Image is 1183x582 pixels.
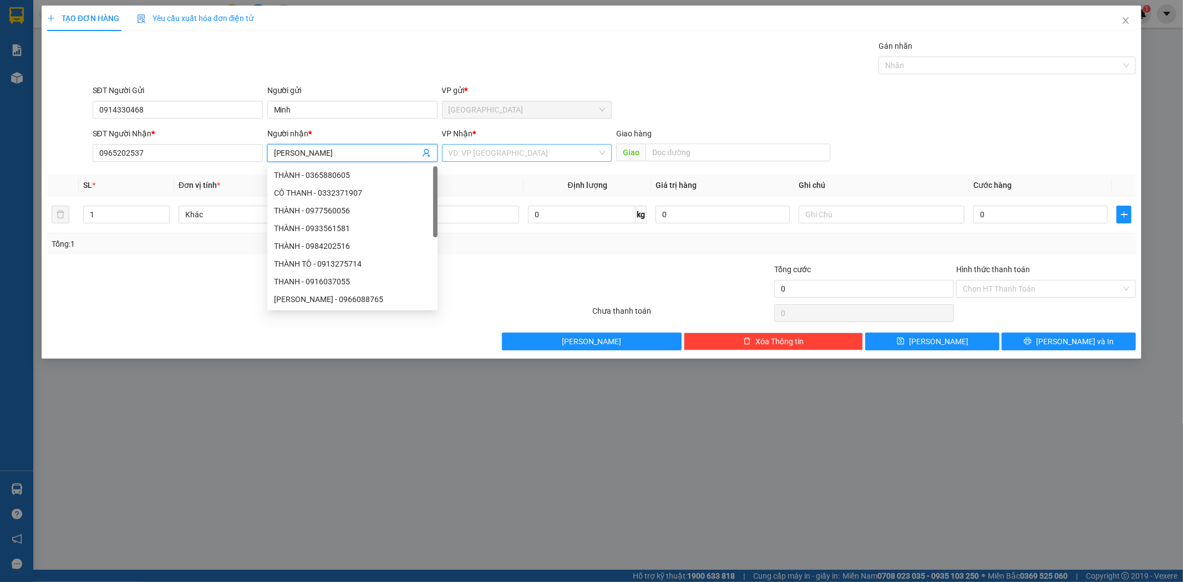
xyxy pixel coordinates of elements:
[956,265,1030,274] label: Hình thức thanh toán
[973,181,1012,190] span: Cước hàng
[616,144,646,161] span: Giao
[774,265,811,274] span: Tổng cước
[83,181,92,190] span: SL
[179,181,220,190] span: Đơn vị tính
[47,14,55,22] span: plus
[137,14,254,23] span: Yêu cầu xuất hóa đơn điện tử
[267,255,438,273] div: THÀNH TÔ - 0913275714
[684,333,864,350] button: deleteXóa Thông tin
[137,14,146,23] img: icon
[267,166,438,184] div: THÀNH - 0365880605
[799,206,964,223] input: Ghi Chú
[267,127,438,140] div: Người nhận
[185,206,338,223] span: Khác
[656,181,697,190] span: Giá trị hàng
[422,149,431,157] span: user-add
[267,202,438,219] div: THÀNH - 0977560056
[1116,206,1131,223] button: plus
[562,335,621,348] span: [PERSON_NAME]
[274,205,431,217] div: THÀNH - 0977560056
[267,290,438,308] div: LƯƠNG XUÂN THANH - 0966088765
[794,175,969,196] th: Ghi chú
[45,14,165,57] b: Công ty TNHH [PERSON_NAME]
[1002,333,1136,350] button: printer[PERSON_NAME] và In
[568,181,607,190] span: Định lượng
[442,84,612,96] div: VP gửi
[274,258,431,270] div: THÀNH TÔ - 0913275714
[58,64,205,141] h1: Giao dọc đường
[274,222,431,234] div: THÀNH - 0933561581
[502,333,682,350] button: [PERSON_NAME]
[755,335,804,348] span: Xóa Thông tin
[1110,6,1141,37] button: Close
[1121,16,1130,25] span: close
[656,206,790,223] input: 0
[148,9,268,27] b: [DOMAIN_NAME]
[636,206,647,223] span: kg
[909,335,968,348] span: [PERSON_NAME]
[267,219,438,237] div: THÀNH - 0933561581
[897,337,905,346] span: save
[743,337,751,346] span: delete
[592,305,774,324] div: Chưa thanh toán
[274,293,431,305] div: [PERSON_NAME] - 0966088765
[47,14,119,23] span: TẠO ĐƠN HÀNG
[865,333,999,350] button: save[PERSON_NAME]
[267,273,438,290] div: THANH - 0916037055
[879,42,912,50] label: Gán nhãn
[274,240,431,252] div: THÀNH - 0984202516
[274,187,431,199] div: CÔ THANH - 0332371907
[442,129,473,138] span: VP Nhận
[6,64,92,83] h2: DLT1410250002
[267,84,438,96] div: Người gửi
[52,238,456,250] div: Tổng: 1
[93,127,263,140] div: SĐT Người Nhận
[449,101,606,118] span: Đà Lạt
[1117,210,1131,219] span: plus
[1036,335,1114,348] span: [PERSON_NAME] và In
[646,144,830,161] input: Dọc đường
[274,169,431,181] div: THÀNH - 0365880605
[93,84,263,96] div: SĐT Người Gửi
[267,237,438,255] div: THÀNH - 0984202516
[52,206,69,223] button: delete
[1024,337,1032,346] span: printer
[274,275,431,288] div: THANH - 0916037055
[267,184,438,202] div: CÔ THANH - 0332371907
[616,129,652,138] span: Giao hàng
